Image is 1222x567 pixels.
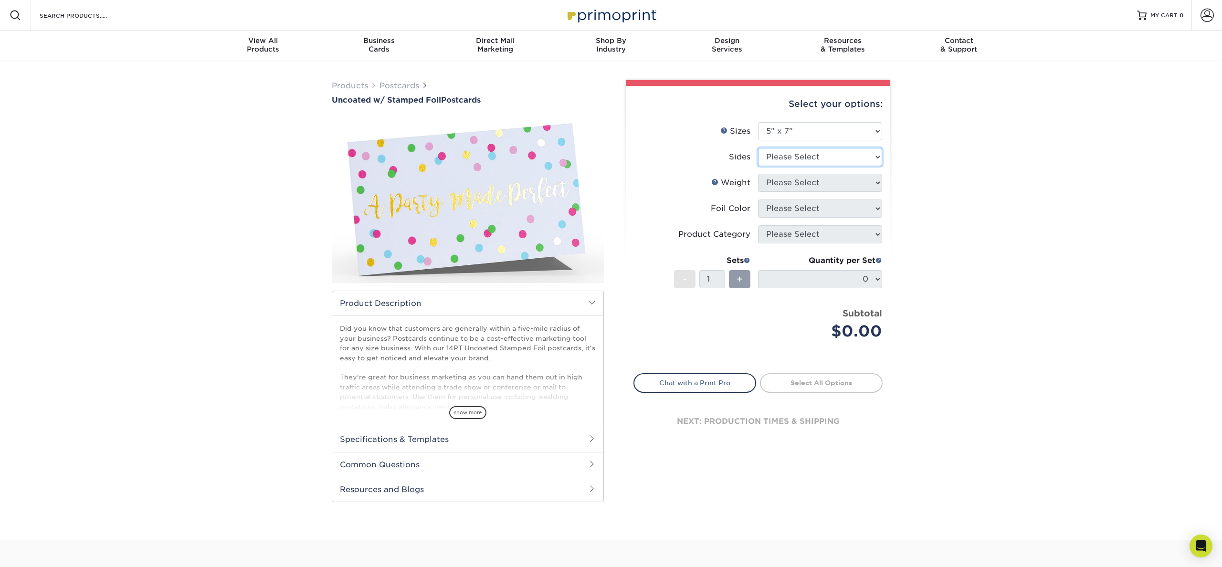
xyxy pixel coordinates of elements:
div: & Templates [785,36,901,53]
div: Services [669,36,785,53]
h2: Product Description [332,291,603,315]
span: show more [449,406,486,419]
div: Foil Color [711,203,750,214]
span: - [683,272,687,286]
a: Chat with a Print Pro [633,373,756,392]
div: Products [205,36,321,53]
span: Direct Mail [437,36,553,45]
strong: Subtotal [843,308,882,318]
div: Select your options: [633,86,883,122]
img: Primoprint [563,5,659,25]
div: Sets [674,255,750,266]
span: Design [669,36,785,45]
a: BusinessCards [321,31,437,61]
a: Contact& Support [901,31,1017,61]
span: + [737,272,743,286]
a: Direct MailMarketing [437,31,553,61]
p: Did you know that customers are generally within a five-mile radius of your business? Postcards c... [340,324,596,479]
a: Uncoated w/ Stamped FoilPostcards [332,95,604,105]
h1: Postcards [332,95,604,105]
span: Shop By [553,36,669,45]
a: Products [332,81,368,90]
div: Industry [553,36,669,53]
div: & Support [901,36,1017,53]
h2: Specifications & Templates [332,427,603,451]
a: Shop ByIndustry [553,31,669,61]
div: Cards [321,36,437,53]
a: Select All Options [760,373,883,392]
img: Uncoated w/ Stamped Foil 01 [332,105,604,294]
div: Sides [729,151,750,163]
div: Weight [711,177,750,189]
div: next: production times & shipping [633,393,883,450]
div: Sizes [720,126,750,137]
div: Quantity per Set [758,255,882,266]
h2: Resources and Blogs [332,477,603,502]
a: Postcards [379,81,419,90]
input: SEARCH PRODUCTS..... [39,10,132,21]
div: $0.00 [765,320,882,343]
a: DesignServices [669,31,785,61]
span: Resources [785,36,901,45]
h2: Common Questions [332,452,603,477]
a: View AllProducts [205,31,321,61]
a: Resources& Templates [785,31,901,61]
div: Marketing [437,36,553,53]
span: Contact [901,36,1017,45]
div: Open Intercom Messenger [1190,535,1212,557]
span: View All [205,36,321,45]
span: Uncoated w/ Stamped Foil [332,95,441,105]
span: 0 [1180,12,1184,19]
div: Product Category [678,229,750,240]
span: Business [321,36,437,45]
span: MY CART [1150,11,1178,20]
